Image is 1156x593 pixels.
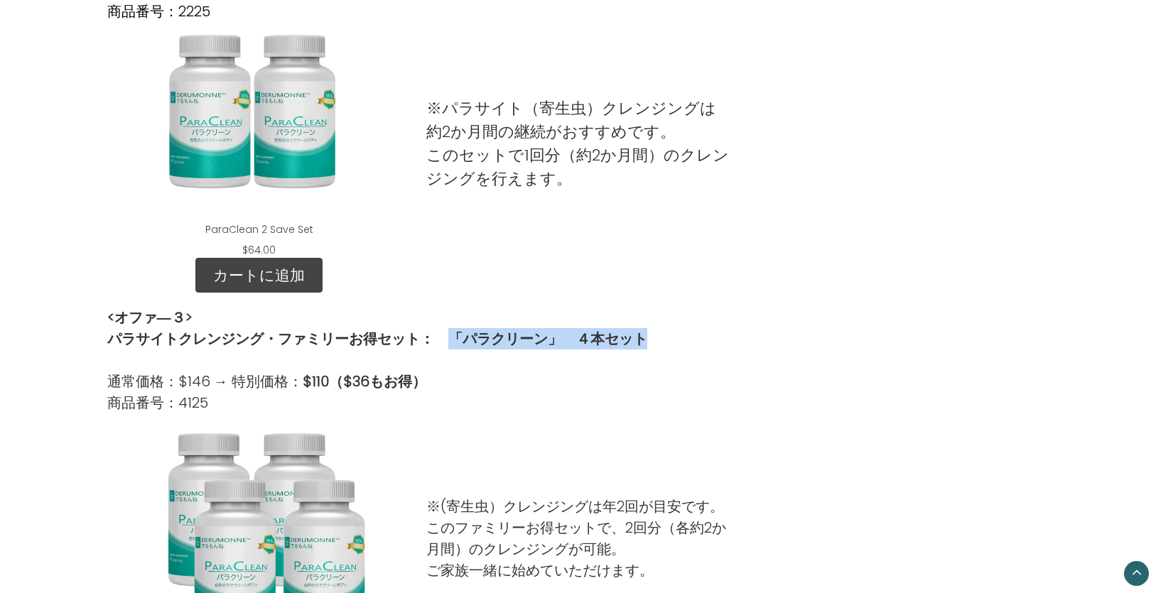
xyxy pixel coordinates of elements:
p: ※パラサイト（寄生虫）クレンジングは約2か月間の継続がおすすめです。 このセットで1回分（約2か月間）のクレンジングを行えます。 [426,97,730,190]
strong: $110（$36もお得） [303,371,426,391]
div: ParaClean 2 Save Set [107,22,411,258]
a: カートに追加 [195,258,323,293]
a: ParaClean 2 Save Set [205,222,313,236]
strong: <オファ―３> [107,308,193,327]
strong: パラサイトクレンジング・ファミリーお得セット： 「パラクリーン」 ４本セット [107,329,647,349]
div: $64.00 [234,243,284,258]
p: 通常価格：$146 → 特別価格： 商品番号：4125 [107,371,647,413]
p: ※(寄生虫）クレンジングは年2回が目安です。 このファミリーお得セットで、2回分（各約2か月間）のクレンジングが可能。 ご家族一緒に始めていただけます。 [426,496,730,581]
